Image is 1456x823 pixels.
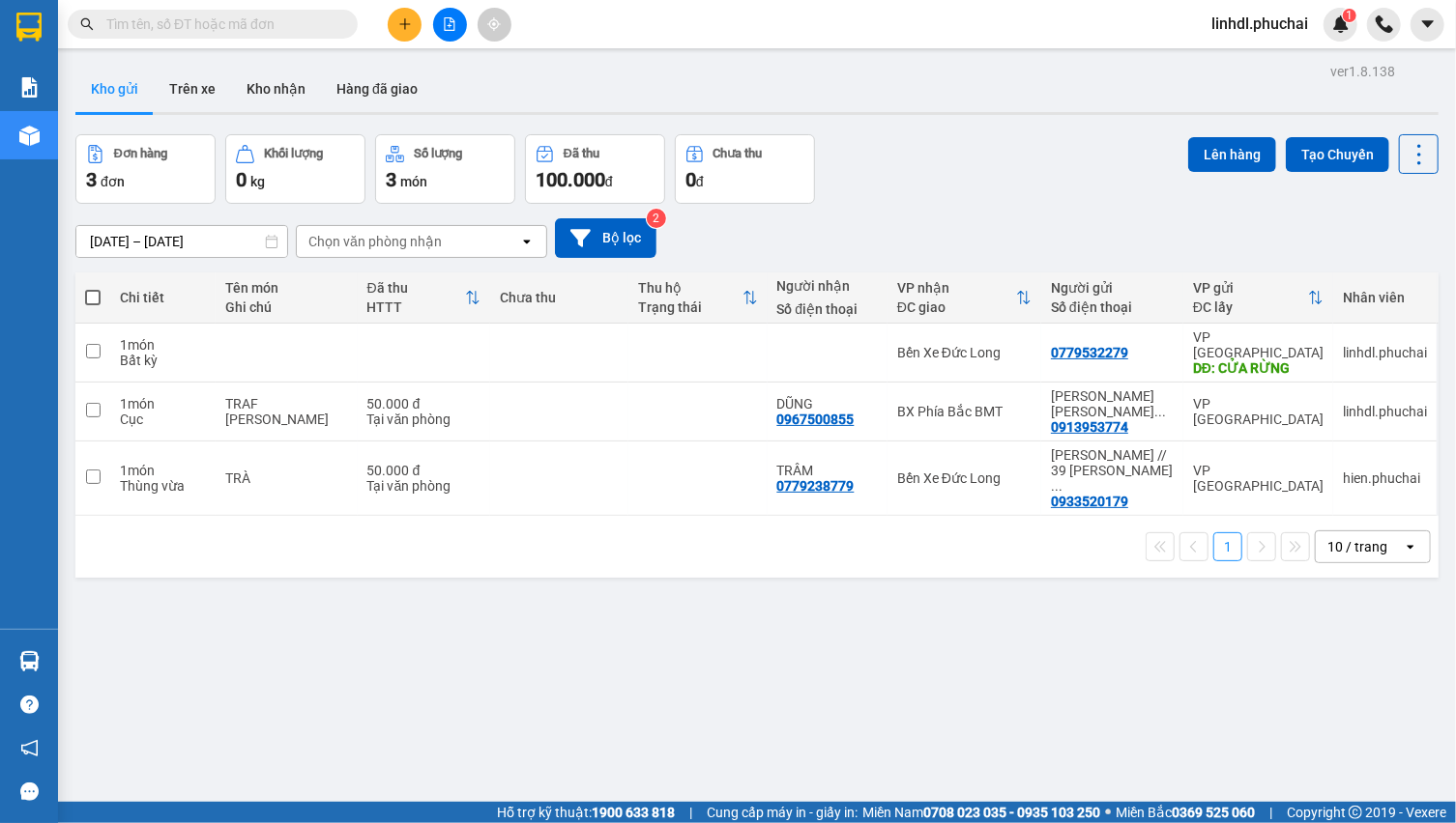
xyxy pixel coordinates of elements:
[398,17,412,31] span: plus
[367,299,466,315] div: HTTT
[1051,299,1174,315] div: Số điện thoại
[888,272,1041,324] th: Toggle SortBy
[897,404,1032,419] div: BX Phía Bắc BMT
[1172,805,1255,820] strong: 0369 525 060
[1051,280,1174,296] div: Người gửi
[1343,404,1427,419] div: linhdl.phuchai
[20,695,39,714] span: question-circle
[1327,537,1387,556] div: 10 / trang
[1286,137,1389,172] button: Tạo Chuyến
[375,134,515,204] button: Số lượng3món
[367,280,466,296] div: Đã thu
[106,14,335,35] input: Tìm tên, số ĐT hoặc mã đơn
[628,272,767,324] th: Toggle SortBy
[1051,388,1174,419] div: NGUYỄN VĂN HUÂN LÊ THÁNH TÔN
[605,174,613,189] span: đ
[19,77,40,98] img: solution-icon
[564,147,599,160] div: Đã thu
[1343,290,1427,305] div: Nhân viên
[358,272,491,324] th: Toggle SortBy
[1403,539,1418,554] svg: open
[647,209,666,228] sup: 2
[367,463,481,478] div: 50.000 đ
[1116,802,1255,823] span: Miền Bắc
[86,168,97,191] span: 3
[1051,419,1128,435] div: 0913953774
[696,174,704,189] span: đ
[1213,532,1242,561] button: 1
[1343,470,1427,486] div: hien.phuchai
[777,411,855,427] div: 0967500855
[1051,447,1174,494] div: ĐÀO MINH TRÍ // 39 NGUYỄN AN NINH
[1343,345,1427,360] div: linhdl.phuchai
[1188,137,1276,172] button: Lên hàng
[1051,494,1128,509] div: 0933520179
[308,232,442,251] div: Chọn văn phòng nhận
[777,301,879,317] div: Số điện thoại
[1376,15,1393,33] img: phone-icon
[1051,345,1128,360] div: 0779532279
[120,478,206,494] div: Thùng vừa
[120,411,206,427] div: Cục
[76,226,287,257] input: Select a date range.
[120,290,206,305] div: Chi tiết
[777,463,879,478] div: TRÂM
[19,126,40,146] img: warehouse-icon
[1183,272,1333,324] th: Toggle SortBy
[500,290,619,305] div: Chưa thu
[120,353,206,368] div: Bất kỳ
[231,66,321,112] button: Kho nhận
[1330,61,1395,82] div: ver 1.8.138
[685,168,696,191] span: 0
[20,782,39,801] span: message
[386,168,396,191] span: 3
[897,345,1032,360] div: Bến Xe Đức Long
[120,337,206,353] div: 1 món
[497,802,675,823] span: Hỗ trợ kỹ thuật:
[1349,806,1362,819] span: copyright
[1343,9,1356,22] sup: 1
[120,463,206,478] div: 1 món
[897,299,1016,315] div: ĐC giao
[154,66,231,112] button: Trên xe
[1193,463,1324,494] div: VP [GEOGRAPHIC_DATA]
[225,396,348,427] div: TRAF AITISO
[120,396,206,411] div: 1 món
[250,174,265,189] span: kg
[388,8,422,42] button: plus
[75,66,154,112] button: Kho gửi
[897,280,1016,296] div: VP nhận
[1193,299,1308,315] div: ĐC lấy
[478,8,511,42] button: aim
[114,147,167,160] div: Đơn hàng
[75,134,216,204] button: Đơn hàng3đơn
[777,278,879,294] div: Người nhận
[536,168,605,191] span: 100.000
[101,174,125,189] span: đơn
[1193,329,1324,360] div: VP [GEOGRAPHIC_DATA]
[638,280,742,296] div: Thu hộ
[433,8,467,42] button: file-add
[777,396,879,411] div: DŨNG
[367,411,481,427] div: Tại văn phòng
[675,134,815,204] button: Chưa thu0đ
[1051,478,1063,494] span: ...
[16,13,42,42] img: logo-vxr
[1193,360,1324,376] div: DĐ: CỬA RỪNG
[923,805,1100,820] strong: 0708 023 035 - 0935 103 250
[1193,396,1324,427] div: VP [GEOGRAPHIC_DATA]
[400,174,427,189] span: món
[443,17,456,31] span: file-add
[225,280,348,296] div: Tên món
[487,17,501,31] span: aim
[225,299,348,315] div: Ghi chú
[555,218,656,258] button: Bộ lọc
[638,299,742,315] div: Trạng thái
[80,17,94,31] span: search
[1105,809,1111,816] span: ⚪️
[525,134,665,204] button: Đã thu100.000đ
[1269,802,1272,823] span: |
[367,396,481,411] div: 50.000 đ
[367,478,481,494] div: Tại văn phòng
[592,805,675,820] strong: 1900 633 818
